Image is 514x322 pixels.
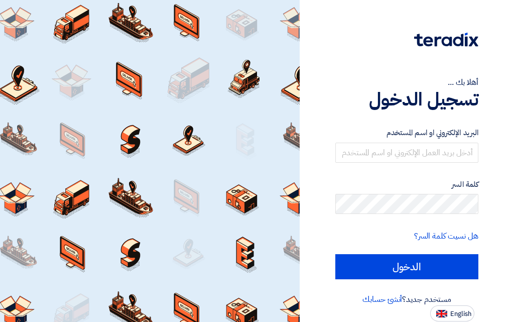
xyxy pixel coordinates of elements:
button: English [430,305,474,321]
input: الدخول [335,254,478,279]
div: أهلا بك ... [335,76,478,88]
div: مستخدم جديد؟ [335,293,478,305]
a: أنشئ حسابك [362,293,402,305]
input: أدخل بريد العمل الإلكتروني او اسم المستخدم الخاص بك ... [335,143,478,163]
span: English [450,310,471,317]
label: البريد الإلكتروني او اسم المستخدم [335,127,478,139]
a: هل نسيت كلمة السر؟ [414,230,478,242]
img: en-US.png [436,310,447,317]
img: Teradix logo [414,33,478,47]
h1: تسجيل الدخول [335,88,478,111]
label: كلمة السر [335,179,478,190]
